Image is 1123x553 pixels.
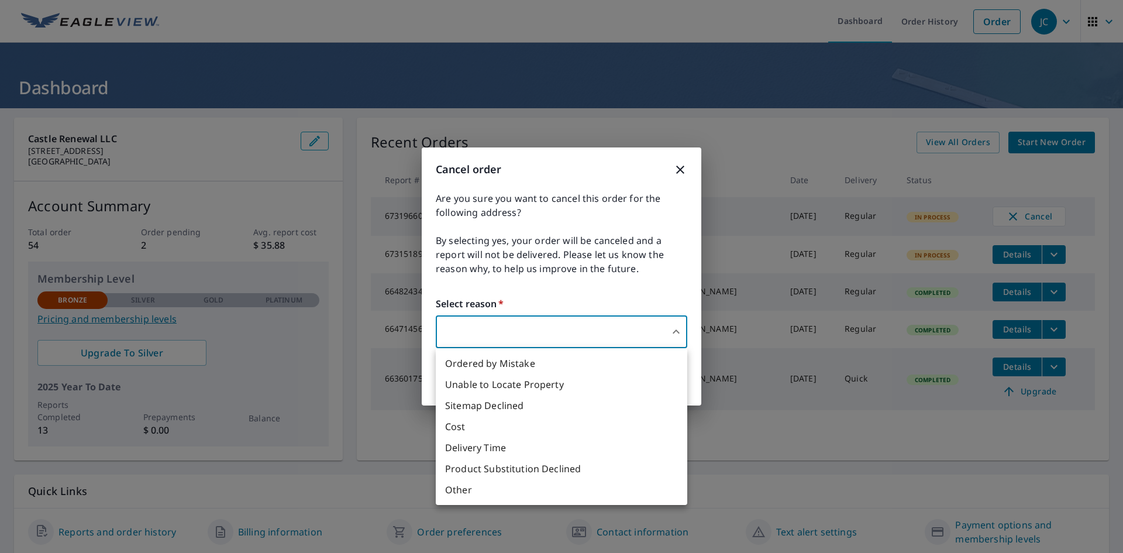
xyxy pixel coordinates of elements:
li: Unable to Locate Property [436,374,687,395]
li: Product Substitution Declined [436,458,687,479]
li: Ordered by Mistake [436,353,687,374]
li: Other [436,479,687,500]
li: Delivery Time [436,437,687,458]
li: Cost [436,416,687,437]
li: Sitemap Declined [436,395,687,416]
